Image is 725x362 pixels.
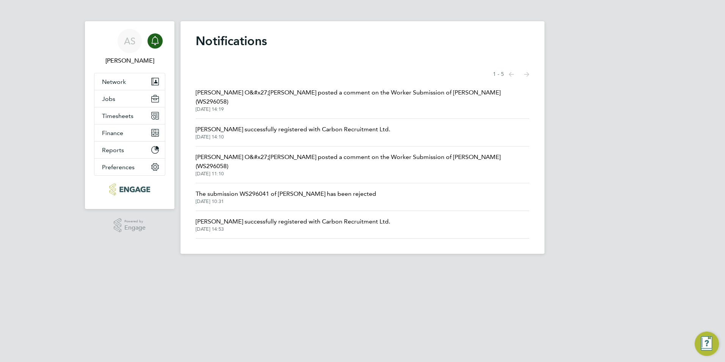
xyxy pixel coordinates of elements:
a: [PERSON_NAME] O&#x27;[PERSON_NAME] posted a comment on the Worker Submission of [PERSON_NAME] (WS... [196,88,529,112]
span: Preferences [102,164,135,171]
a: [PERSON_NAME] successfully registered with Carbon Recruitment Ltd.[DATE] 14:10 [196,125,390,140]
span: Jobs [102,95,115,102]
h1: Notifications [196,33,529,49]
span: Powered by [124,218,146,225]
a: Go to home page [94,183,165,195]
span: [PERSON_NAME] O&#x27;[PERSON_NAME] posted a comment on the Worker Submission of [PERSON_NAME] (WS... [196,88,529,106]
span: [PERSON_NAME] O&#x27;[PERSON_NAME] posted a comment on the Worker Submission of [PERSON_NAME] (WS... [196,153,529,171]
nav: Main navigation [85,21,174,209]
span: Avais Sabir [94,56,165,65]
span: [DATE] 14:19 [196,106,529,112]
span: Timesheets [102,112,133,120]
span: [DATE] 14:53 [196,226,390,232]
a: The submission WS296041 of [PERSON_NAME] has been rejected[DATE] 10:31 [196,189,376,205]
span: [PERSON_NAME] successfully registered with Carbon Recruitment Ltd. [196,217,390,226]
span: Engage [124,225,146,231]
button: Finance [94,124,165,141]
a: [PERSON_NAME] O&#x27;[PERSON_NAME] posted a comment on the Worker Submission of [PERSON_NAME] (WS... [196,153,529,177]
button: Engage Resource Center [695,332,719,356]
img: carbonrecruitment-logo-retina.png [109,183,150,195]
a: AS[PERSON_NAME] [94,29,165,65]
span: [DATE] 14:10 [196,134,390,140]
button: Jobs [94,90,165,107]
span: [DATE] 10:31 [196,198,376,205]
span: Network [102,78,126,85]
nav: Select page of notifications list [493,67,529,82]
button: Network [94,73,165,90]
span: The submission WS296041 of [PERSON_NAME] has been rejected [196,189,376,198]
a: [PERSON_NAME] successfully registered with Carbon Recruitment Ltd.[DATE] 14:53 [196,217,390,232]
span: 1 - 5 [493,71,504,78]
a: Powered byEngage [114,218,146,233]
span: [PERSON_NAME] successfully registered with Carbon Recruitment Ltd. [196,125,390,134]
span: Finance [102,129,123,137]
span: [DATE] 11:10 [196,171,529,177]
button: Reports [94,142,165,158]
button: Preferences [94,159,165,175]
button: Timesheets [94,107,165,124]
span: Reports [102,146,124,154]
span: AS [124,36,135,46]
